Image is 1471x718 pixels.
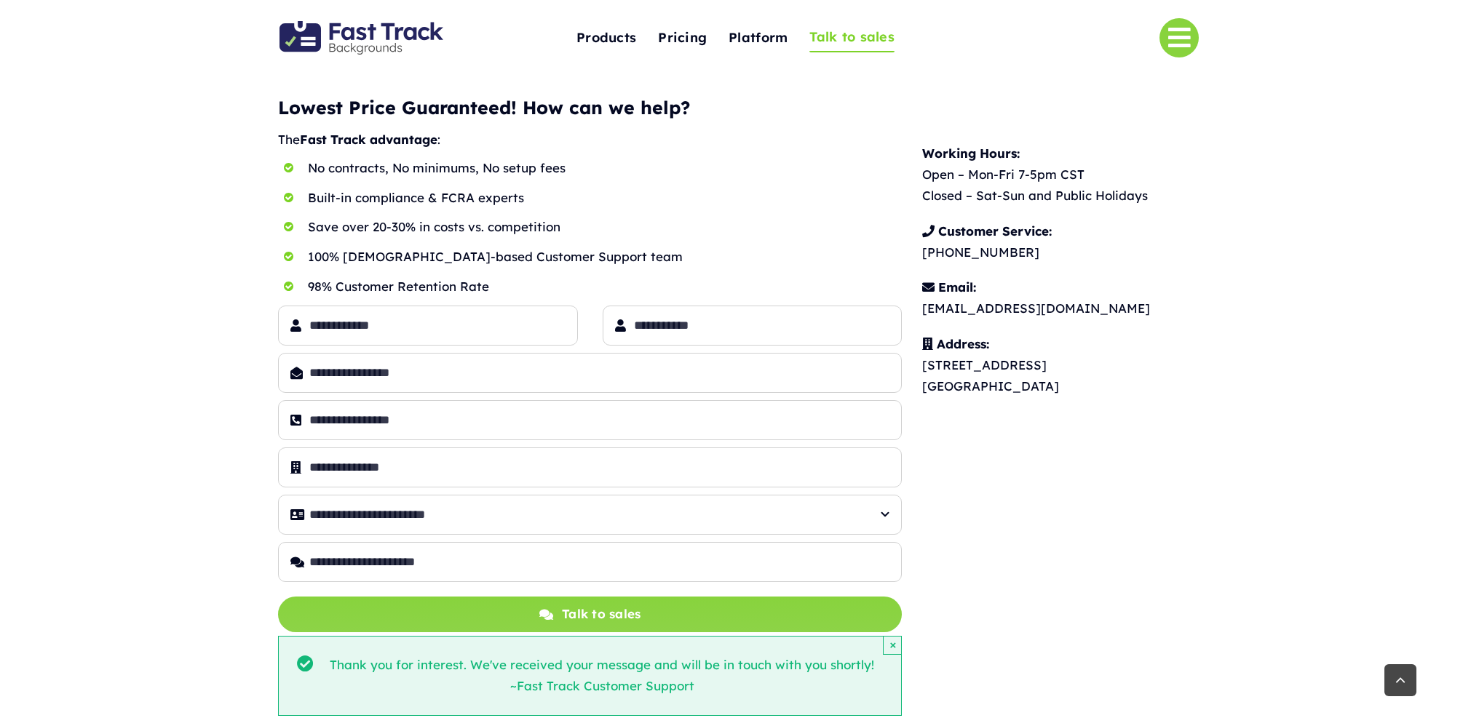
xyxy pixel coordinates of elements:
[321,655,883,697] span: Thank you for interest. We've received your message and will be in touch with you shortly! ~Fast ...
[883,636,902,655] button: Close
[922,221,1213,263] p: [PHONE_NUMBER]
[308,217,903,238] p: Save over 20-30% in costs vs. competition
[1159,18,1199,57] a: Link to #
[278,129,902,151] p: The :
[308,158,903,179] div: No contracts, No minimums, No setup fees
[729,27,788,49] span: Platform
[658,27,707,49] span: Pricing
[729,23,788,54] a: Platform
[576,27,636,49] span: Products
[278,597,902,632] button: Talk to sales
[278,96,690,119] strong: Lowest Price Guaranteed! How can we help?
[504,1,967,74] nav: One Page
[562,604,641,625] span: Talk to sales
[308,247,903,268] p: 100% [DEMOGRAPHIC_DATA]-based Customer Support team
[658,23,707,54] a: Pricing
[308,188,903,209] p: Built-in compliance & FCRA experts
[922,145,1020,161] b: Working Hours:
[938,223,1052,239] b: Customer Service:
[937,336,989,351] b: Address:
[922,143,1213,207] p: Open – Mon-Fri 7-5pm CST Closed – Sat-Sun and Public Holidays
[922,334,1213,397] p: [STREET_ADDRESS] [GEOGRAPHIC_DATA]
[279,21,443,55] img: Fast Track Backgrounds Logo
[922,277,1213,319] p: [EMAIL_ADDRESS][DOMAIN_NAME]
[300,132,437,147] b: Fast Track advantage
[308,276,903,298] p: 98% Customer Retention Rate
[279,20,443,35] a: Fast Track Backgrounds Logo
[809,26,895,49] span: Talk to sales
[938,279,976,295] b: Email:
[809,23,895,53] a: Talk to sales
